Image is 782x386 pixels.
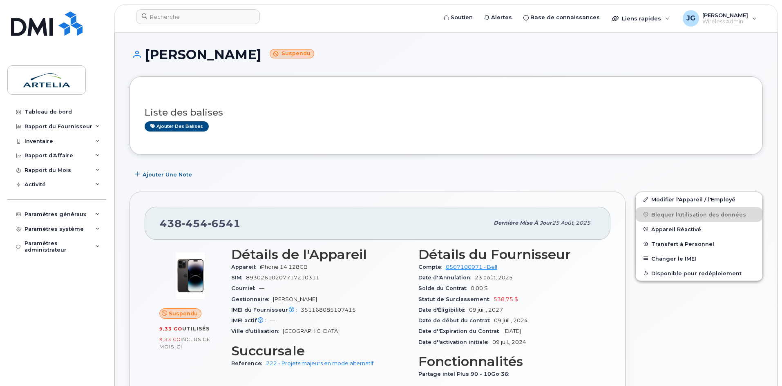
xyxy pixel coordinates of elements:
[418,339,492,345] span: Date d''activation initiale
[231,317,270,324] span: IMEI actif
[636,251,762,266] button: Changer le IMEI
[231,344,409,358] h3: Succursale
[494,317,528,324] span: 09 juil., 2024
[636,222,762,237] button: Appareil Réactivé
[130,167,199,182] button: Ajouter une Note
[418,371,513,377] span: Partage intel Plus 90 - 10Go 36
[418,354,596,369] h3: Fonctionnalités
[182,326,210,332] span: utilisés
[231,285,259,291] span: Courriel
[636,237,762,251] button: Transfert à Personnel
[552,220,590,226] span: 25 août, 2025
[475,274,513,281] span: 23 août, 2025
[159,326,182,332] span: 9,33 Go
[494,220,552,226] span: Dernière mise à jour
[231,274,246,281] span: SIM
[469,307,503,313] span: 09 juil., 2027
[418,285,471,291] span: Solde du Contrat
[636,192,762,207] a: Modifier l'Appareil / l'Employé
[260,264,308,270] span: iPhone 14 128GB
[492,339,526,345] span: 09 juil., 2024
[143,171,192,178] span: Ajouter une Note
[273,296,317,302] span: [PERSON_NAME]
[301,307,356,313] span: 351168085107415
[418,317,494,324] span: Date de début du contrat
[231,328,283,334] span: Ville d’utilisation
[418,328,503,334] span: Date d''Expiration du Contrat
[160,217,241,230] span: 438
[231,307,301,313] span: IMEI du Fournisseur
[418,247,596,262] h3: Détails du Fournisseur
[145,121,209,132] a: Ajouter des balises
[651,270,742,276] span: Disponible pour redéploiement
[231,247,409,262] h3: Détails de l'Appareil
[418,296,494,302] span: Statut de Surclassement
[651,226,701,232] span: Appareil Réactivé
[246,274,320,281] span: 89302610207717210311
[503,328,521,334] span: [DATE]
[166,251,215,300] img: image20231002-3703462-njx0qo.jpeg
[446,264,497,270] a: 0507100971 - Bell
[145,107,748,118] h3: Liste des balises
[494,296,518,302] span: 538,75 $
[182,217,208,230] span: 454
[418,307,469,313] span: Date d'Éligibilité
[169,310,198,317] span: Suspendu
[471,285,488,291] span: 0,00 $
[636,266,762,281] button: Disponible pour redéploiement
[130,47,763,62] h1: [PERSON_NAME]
[270,317,275,324] span: —
[283,328,340,334] span: [GEOGRAPHIC_DATA]
[418,274,475,281] span: Date d''Annulation
[418,264,446,270] span: Compte
[231,360,266,366] span: Reference
[231,264,260,270] span: Appareil
[259,285,264,291] span: —
[208,217,241,230] span: 6541
[159,337,181,342] span: 9,33 Go
[231,296,273,302] span: Gestionnaire
[636,207,762,222] button: Bloquer l'utilisation des données
[266,360,373,366] a: 222 - Projets majeurs en mode alternatif
[270,49,314,58] small: Suspendu
[159,336,210,350] span: inclus ce mois-ci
